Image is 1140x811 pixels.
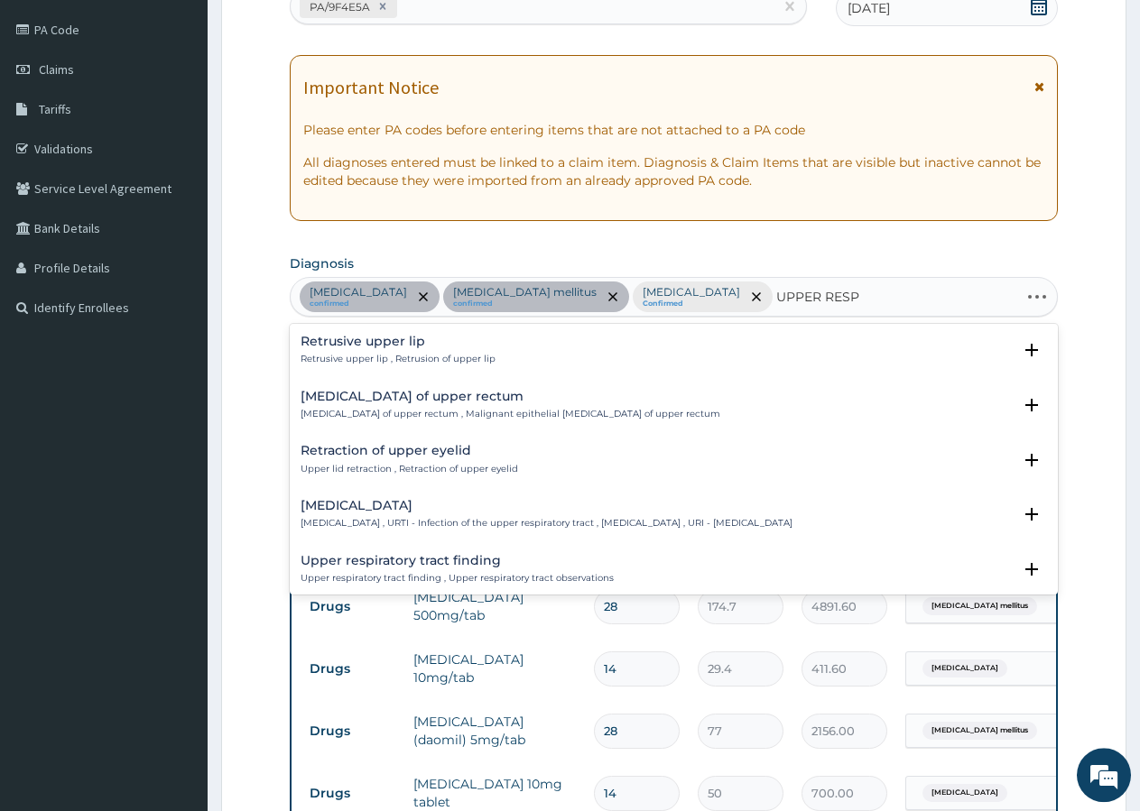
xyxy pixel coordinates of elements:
[301,777,404,810] td: Drugs
[1021,339,1043,361] i: open select status
[1021,394,1043,416] i: open select status
[301,444,518,457] h4: Retraction of upper eyelid
[303,78,439,97] h1: Important Notice
[39,101,71,117] span: Tariffs
[296,9,339,52] div: Minimize live chat window
[453,300,597,309] small: confirmed
[748,289,765,305] span: remove selection option
[404,641,585,696] td: [MEDICAL_DATA] 10mg/tab
[1021,449,1043,471] i: open select status
[94,101,303,124] div: Chat with us now
[301,572,614,585] p: Upper respiratory tract finding , Upper respiratory tract observations
[290,254,354,272] label: Diagnosis
[922,722,1037,740] span: [MEDICAL_DATA] mellitus
[301,390,720,403] h4: [MEDICAL_DATA] of upper rectum
[303,121,1044,139] p: Please enter PA codes before entering items that are not attached to a PA code
[310,300,407,309] small: confirmed
[301,554,614,567] h4: Upper respiratory tract finding
[922,659,1007,677] span: [MEDICAL_DATA]
[922,784,1007,802] span: [MEDICAL_DATA]
[404,579,585,633] td: [MEDICAL_DATA] 500mg/tab
[310,285,407,300] p: [MEDICAL_DATA]
[39,61,74,78] span: Claims
[301,353,496,365] p: Retrusive upper lip , Retrusion of upper lip
[301,335,496,348] h4: Retrusive upper lip
[605,289,621,305] span: remove selection option
[301,714,404,748] td: Drugs
[404,704,585,758] td: [MEDICAL_DATA] (daomil) 5mg/tab
[301,517,792,530] p: [MEDICAL_DATA] , URTI - Infection of the upper respiratory tract , [MEDICAL_DATA] , URI - [MEDICA...
[301,408,720,420] p: [MEDICAL_DATA] of upper rectum , Malignant epithelial [MEDICAL_DATA] of upper rectum
[9,493,344,556] textarea: Type your message and hit 'Enter'
[303,153,1044,189] p: All diagnoses entered must be linked to a claim item. Diagnosis & Claim Items that are visible bu...
[301,590,404,623] td: Drugs
[1021,558,1043,580] i: open select status
[105,227,249,410] span: We're online!
[643,300,740,309] small: Confirmed
[922,597,1037,615] span: [MEDICAL_DATA] mellitus
[301,499,792,512] h4: [MEDICAL_DATA]
[1021,503,1043,525] i: open select status
[33,90,73,135] img: d_794563401_company_1708531726252_794563401
[415,289,431,305] span: remove selection option
[301,652,404,686] td: Drugs
[643,285,740,300] p: [MEDICAL_DATA]
[301,463,518,475] p: Upper lid retraction , Retraction of upper eyelid
[453,285,597,300] p: [MEDICAL_DATA] mellitus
